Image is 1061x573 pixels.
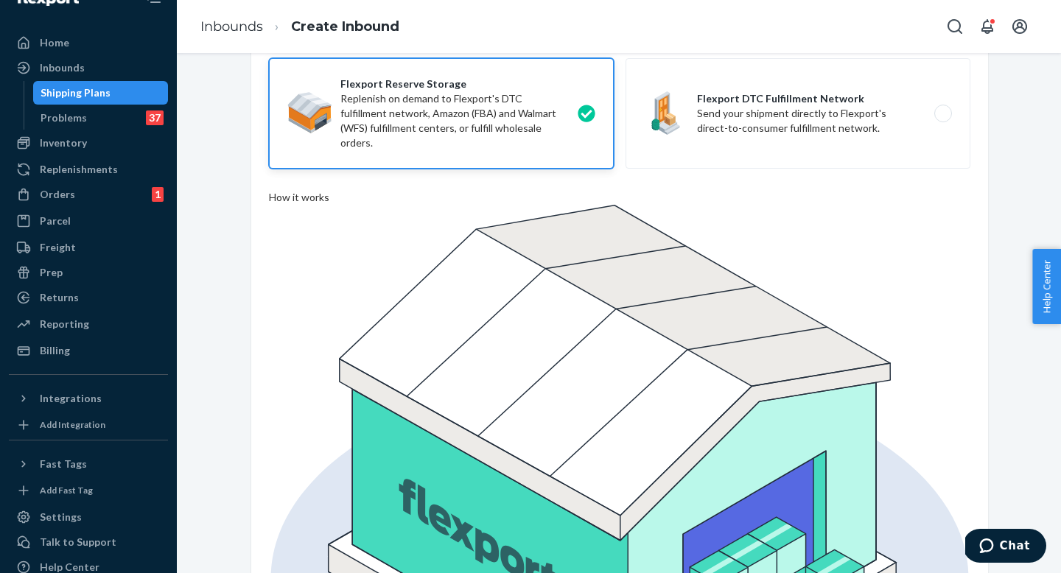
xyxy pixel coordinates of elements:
[40,484,93,496] div: Add Fast Tag
[40,187,75,202] div: Orders
[40,535,116,549] div: Talk to Support
[9,131,168,155] a: Inventory
[9,183,168,206] a: Orders1
[40,265,63,280] div: Prep
[291,18,399,35] a: Create Inbound
[9,286,168,309] a: Returns
[40,418,105,431] div: Add Integration
[40,35,69,50] div: Home
[9,312,168,336] a: Reporting
[9,31,168,55] a: Home
[40,240,76,255] div: Freight
[1005,12,1034,41] button: Open account menu
[9,482,168,499] a: Add Fast Tag
[40,457,87,471] div: Fast Tags
[9,416,168,434] a: Add Integration
[9,339,168,362] a: Billing
[9,452,168,476] button: Fast Tags
[1032,249,1061,324] button: Help Center
[965,529,1046,566] iframe: Opens a widget where you can chat to one of our agents
[940,12,970,41] button: Open Search Box
[41,85,111,100] div: Shipping Plans
[40,510,82,524] div: Settings
[41,110,87,125] div: Problems
[40,290,79,305] div: Returns
[9,387,168,410] button: Integrations
[40,162,118,177] div: Replenishments
[9,505,168,529] a: Settings
[146,110,164,125] div: 37
[33,106,169,130] a: Problems37
[269,190,970,205] div: How it works
[189,5,411,49] ol: breadcrumbs
[973,12,1002,41] button: Open notifications
[9,261,168,284] a: Prep
[33,81,169,105] a: Shipping Plans
[9,209,168,233] a: Parcel
[9,158,168,181] a: Replenishments
[40,136,87,150] div: Inventory
[40,317,89,331] div: Reporting
[9,236,168,259] a: Freight
[40,214,71,228] div: Parcel
[200,18,263,35] a: Inbounds
[40,391,102,406] div: Integrations
[40,343,70,358] div: Billing
[40,60,85,75] div: Inbounds
[152,187,164,202] div: 1
[9,530,168,554] button: Talk to Support
[9,56,168,80] a: Inbounds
